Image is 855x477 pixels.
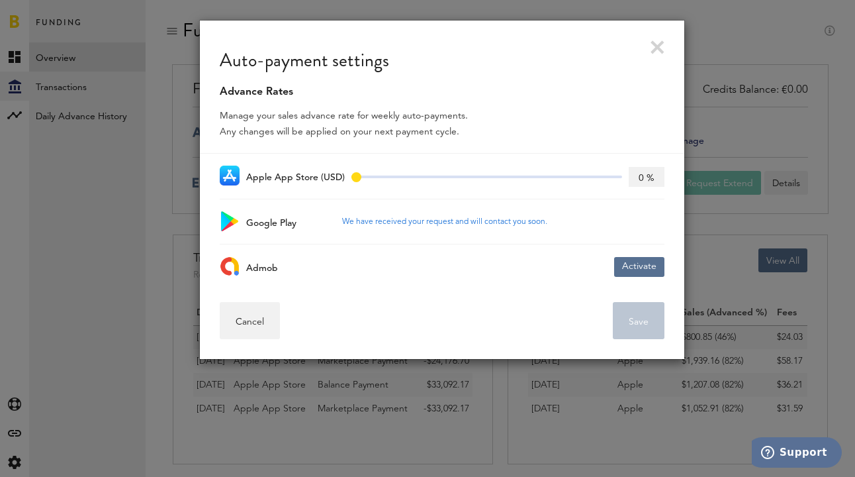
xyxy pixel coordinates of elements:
label: Apple App Store (USD) [246,170,345,185]
button: Cancel [220,302,280,339]
div: Manage your sales advance rate for weekly auto-payments. Any changes will be applied on your next... [200,101,684,154]
button: Save [613,302,664,339]
img: 21.png [220,166,240,185]
div: Advance Rates [220,83,684,101]
div: Auto-payment settings [200,21,684,74]
img: 17.png [221,211,239,231]
button: Activate [614,257,664,277]
img: 4.png [220,256,240,276]
iframe: Opens a widget where you can find more information [752,437,842,470]
div: We have received your request and will contact you soon. [342,217,547,227]
label: Google Play [246,216,296,231]
label: Admob [246,261,278,276]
